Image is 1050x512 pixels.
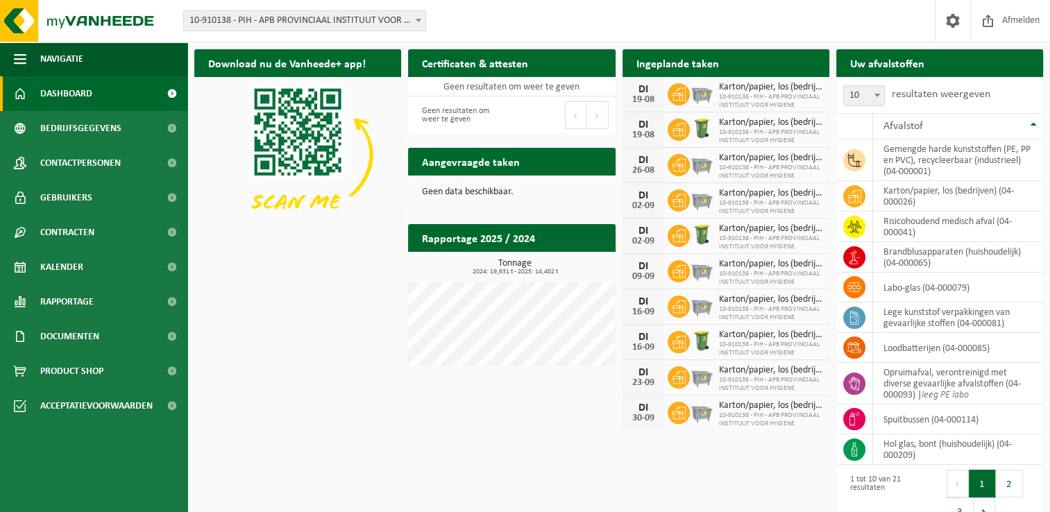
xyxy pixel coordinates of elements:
div: 16-09 [629,307,657,317]
span: 10-910138 - PIH - APB PROVINCIAAL INSTITUUT VOOR HYGIENE [719,93,822,110]
div: 30-09 [629,413,657,423]
div: DI [629,296,657,307]
div: DI [629,332,657,343]
td: opruimafval, verontreinigd met diverse gevaarlijke afvalstoffen (04-000093) | [873,363,1043,404]
span: 10-910138 - PIH - APB PROVINCIAAL INSTITUUT VOOR HYGIENE - ANTWERPEN [184,11,425,31]
td: risicohoudend medisch afval (04-000041) [873,212,1043,242]
span: 10-910138 - PIH - APB PROVINCIAAL INSTITUUT VOOR HYGIENE [719,199,822,216]
img: WB-2500-GAL-GY-01 [690,293,713,317]
img: WB-0240-HPE-GN-50 [690,223,713,246]
div: DI [629,84,657,95]
a: Bekijk rapportage [512,251,614,279]
td: loodbatterijen (04-000085) [873,333,1043,363]
span: 10-910138 - PIH - APB PROVINCIAAL INSTITUUT VOOR HYGIENE [719,234,822,251]
span: Karton/papier, los (bedrijven) [719,117,822,128]
img: Download de VHEPlus App [194,77,401,232]
button: Next [587,101,609,129]
div: DI [629,225,657,237]
span: Karton/papier, los (bedrijven) [719,259,822,270]
h2: Download nu de Vanheede+ app! [194,49,380,76]
span: Kalender [40,250,83,284]
span: 10-910138 - PIH - APB PROVINCIAAL INSTITUUT VOOR HYGIENE [719,270,822,287]
td: Geen resultaten om weer te geven [408,77,615,96]
span: Contracten [40,215,94,250]
img: WB-2500-GAL-GY-01 [690,400,713,423]
div: 16-09 [629,343,657,352]
span: 10-910138 - PIH - APB PROVINCIAAL INSTITUUT VOOR HYGIENE [719,376,822,393]
h2: Aangevraagde taken [408,148,534,175]
span: Karton/papier, los (bedrijven) [719,188,822,199]
td: spuitbussen (04-000114) [873,404,1043,434]
span: Gebruikers [40,180,92,215]
span: 10-910138 - PIH - APB PROVINCIAAL INSTITUUT VOOR HYGIENE [719,341,822,357]
span: 10 [843,85,885,106]
p: Geen data beschikbaar. [422,187,601,197]
span: 10 [844,86,884,105]
span: Karton/papier, los (bedrijven) [719,82,822,93]
img: WB-2500-GAL-GY-01 [690,364,713,388]
div: 19-08 [629,130,657,140]
div: DI [629,119,657,130]
img: WB-2500-GAL-GY-01 [690,258,713,282]
div: 26-08 [629,166,657,176]
td: brandblusapparaten (huishoudelijk) (04-000065) [873,242,1043,273]
span: Karton/papier, los (bedrijven) [719,294,822,305]
span: Karton/papier, los (bedrijven) [719,153,822,164]
div: DI [629,155,657,166]
button: 1 [969,470,996,497]
div: 23-09 [629,378,657,388]
span: Karton/papier, los (bedrijven) [719,365,822,376]
span: Documenten [40,319,99,354]
span: 10-910138 - PIH - APB PROVINCIAAL INSTITUUT VOOR HYGIENE - ANTWERPEN [183,10,426,31]
h2: Uw afvalstoffen [836,49,938,76]
img: WB-0240-HPE-GN-50 [690,117,713,140]
img: WB-2500-GAL-GY-01 [690,187,713,211]
span: Acceptatievoorwaarden [40,389,153,423]
div: DI [629,367,657,378]
div: Geen resultaten om weer te geven [415,100,505,130]
td: gemengde harde kunststoffen (PE, PP en PVC), recycleerbaar (industrieel) (04-000001) [873,139,1043,181]
img: WB-2500-GAL-GY-01 [690,81,713,105]
i: leeg PE labo [922,390,969,400]
div: 09-09 [629,272,657,282]
button: 2 [996,470,1023,497]
div: 02-09 [629,201,657,211]
span: 10-910138 - PIH - APB PROVINCIAAL INSTITUUT VOOR HYGIENE [719,128,822,145]
span: 2024: 19,631 t - 2025: 14,402 t [415,268,615,275]
span: Bedrijfsgegevens [40,111,121,146]
button: Previous [947,470,969,497]
h2: Ingeplande taken [623,49,733,76]
span: Rapportage [40,284,94,319]
td: karton/papier, los (bedrijven) (04-000026) [873,181,1043,212]
span: Navigatie [40,42,83,76]
div: DI [629,261,657,272]
td: labo-glas (04-000079) [873,273,1043,302]
button: Previous [565,101,587,129]
span: Karton/papier, los (bedrijven) [719,330,822,341]
span: 10-910138 - PIH - APB PROVINCIAAL INSTITUUT VOOR HYGIENE [719,164,822,180]
h3: Tonnage [415,259,615,275]
h2: Certificaten & attesten [408,49,542,76]
div: 19-08 [629,95,657,105]
div: 02-09 [629,237,657,246]
label: resultaten weergeven [892,89,990,100]
td: lege kunststof verpakkingen van gevaarlijke stoffen (04-000081) [873,302,1043,333]
span: Contactpersonen [40,146,121,180]
div: DI [629,402,657,413]
span: Dashboard [40,76,92,111]
span: 10-910138 - PIH - APB PROVINCIAAL INSTITUUT VOOR HYGIENE [719,411,822,428]
img: WB-0240-HPE-GN-50 [690,329,713,352]
img: WB-2500-GAL-GY-01 [690,152,713,176]
span: 10-910138 - PIH - APB PROVINCIAAL INSTITUUT VOOR HYGIENE [719,305,822,322]
span: Karton/papier, los (bedrijven) [719,400,822,411]
td: hol glas, bont (huishoudelijk) (04-000209) [873,434,1043,465]
h2: Rapportage 2025 / 2024 [408,224,549,251]
span: Karton/papier, los (bedrijven) [719,223,822,234]
div: DI [629,190,657,201]
span: Afvalstof [883,121,923,132]
span: Product Shop [40,354,103,389]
